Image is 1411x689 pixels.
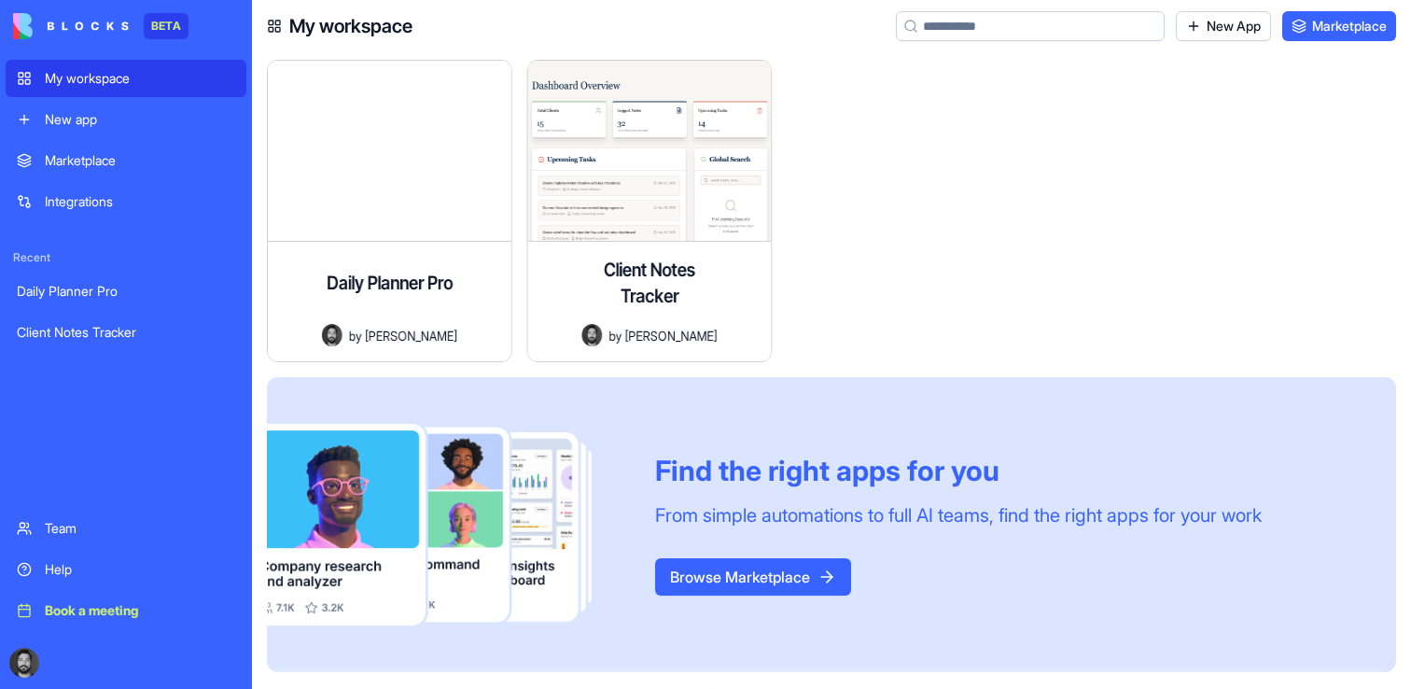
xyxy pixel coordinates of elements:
[655,502,1262,528] div: From simple automations to full AI teams, find the right apps for your work
[6,592,246,629] a: Book a meeting
[144,13,189,39] div: BETA
[45,151,235,170] div: Marketplace
[608,326,622,345] span: by
[322,324,342,346] img: Avatar
[1282,11,1396,41] a: Marketplace
[6,250,246,265] span: Recent
[9,648,39,678] img: ACg8ocLgOF4bjOymJxKawdIdklYA68NjYQoKYxjRny7HkDiFQmphKnKP_Q=s96-c
[45,69,235,88] div: My workspace
[45,560,235,579] div: Help
[552,60,823,362] a: Client Notes TrackerAvatarby[PERSON_NAME]
[581,257,717,309] h4: Client Notes Tracker
[655,454,1262,487] div: Find the right apps for you
[6,551,246,588] a: Help
[655,568,851,586] a: Browse Marketplace
[1176,11,1271,41] a: New App
[6,142,246,179] a: Marketplace
[327,270,453,296] h4: Daily Planner Pro
[349,326,362,345] span: by
[267,60,538,362] a: Daily Planner ProAvatarby[PERSON_NAME]
[6,60,246,97] a: My workspace
[17,323,235,342] div: Client Notes Tracker
[45,110,235,129] div: New app
[13,13,129,39] img: logo
[17,282,235,301] div: Daily Planner Pro
[365,326,457,345] span: [PERSON_NAME]
[45,601,235,620] div: Book a meeting
[45,192,235,211] div: Integrations
[289,13,412,39] h4: My workspace
[45,519,235,538] div: Team
[625,326,718,345] span: [PERSON_NAME]
[655,558,851,596] button: Browse Marketplace
[6,183,246,220] a: Integrations
[581,324,602,346] img: Avatar
[6,510,246,547] a: Team
[6,273,246,310] a: Daily Planner Pro
[13,13,189,39] a: BETA
[6,314,246,351] a: Client Notes Tracker
[6,101,246,138] a: New app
